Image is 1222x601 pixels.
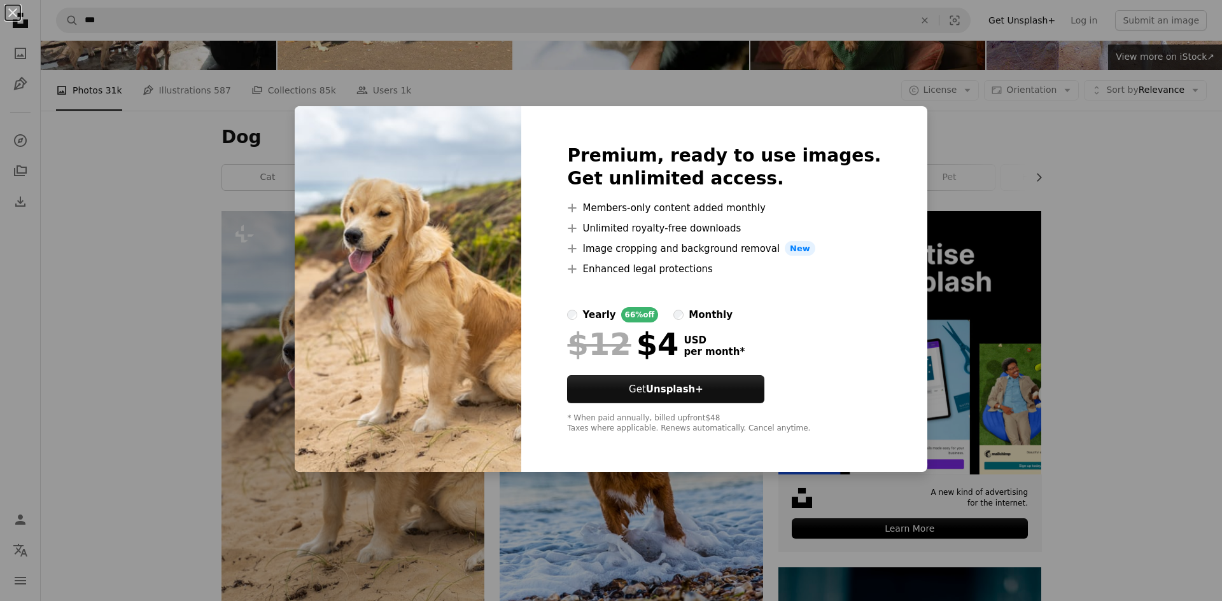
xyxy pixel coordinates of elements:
div: 66% off [621,307,659,322]
span: $12 [567,328,631,361]
input: yearly66%off [567,310,577,320]
input: monthly [673,310,684,320]
h2: Premium, ready to use images. Get unlimited access. [567,144,881,190]
div: * When paid annually, billed upfront $48 Taxes where applicable. Renews automatically. Cancel any... [567,413,881,434]
li: Unlimited royalty-free downloads [567,221,881,236]
button: GetUnsplash+ [567,375,764,403]
li: Members-only content added monthly [567,200,881,216]
div: $4 [567,328,678,361]
span: per month * [684,346,745,357]
strong: Unsplash+ [646,383,703,395]
span: New [785,241,815,256]
li: Enhanced legal protections [567,261,881,277]
div: yearly [582,307,615,322]
img: premium_photo-1666777247416-ee7a95235559 [295,106,521,473]
li: Image cropping and background removal [567,241,881,256]
div: monthly [689,307,733,322]
span: USD [684,335,745,346]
